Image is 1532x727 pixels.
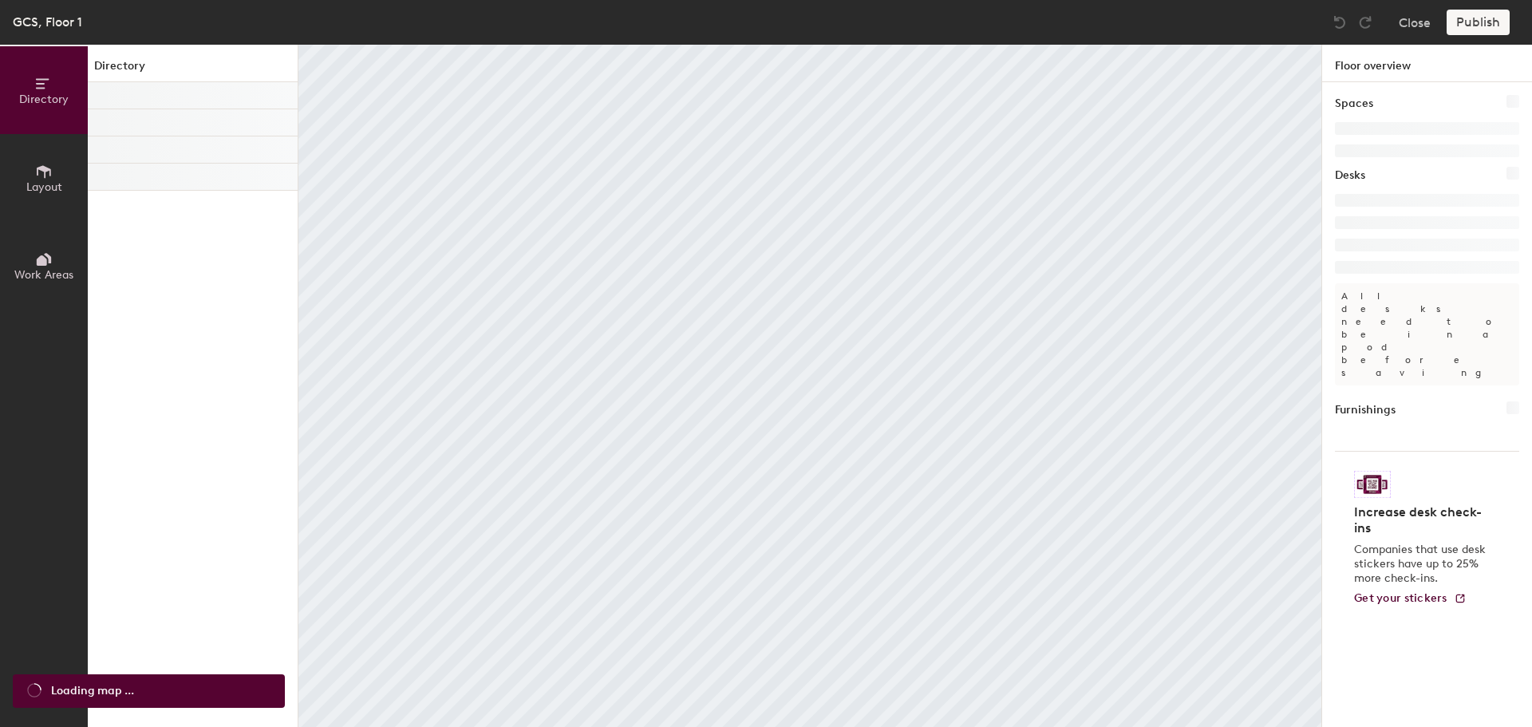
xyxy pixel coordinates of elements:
[1354,592,1467,606] a: Get your stickers
[1335,95,1373,113] h1: Spaces
[1332,14,1348,30] img: Undo
[88,57,298,82] h1: Directory
[26,180,62,194] span: Layout
[13,12,82,32] div: GCS, Floor 1
[19,93,69,106] span: Directory
[1354,591,1447,605] span: Get your stickers
[1399,10,1431,35] button: Close
[1354,471,1391,498] img: Sticker logo
[1335,283,1519,385] p: All desks need to be in a pod before saving
[1335,401,1396,419] h1: Furnishings
[298,45,1321,727] canvas: Map
[1354,543,1491,586] p: Companies that use desk stickers have up to 25% more check-ins.
[14,268,73,282] span: Work Areas
[1354,504,1491,536] h4: Increase desk check-ins
[1322,45,1532,82] h1: Floor overview
[51,682,134,700] span: Loading map ...
[1357,14,1373,30] img: Redo
[1335,167,1365,184] h1: Desks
